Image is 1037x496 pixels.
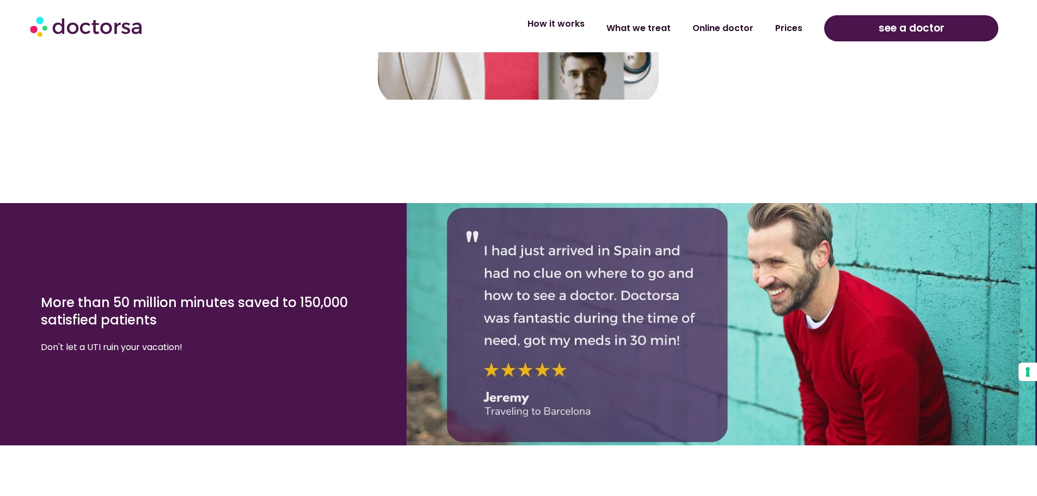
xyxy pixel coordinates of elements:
a: What we treat [596,16,682,41]
a: Prices [764,16,813,41]
h2: More than 50 million minutes saved to 150,000 satisfied patients [41,294,382,329]
a: Online doctor [682,16,764,41]
span: see a doctor [879,20,944,37]
h2: Don't let a UTI ruin your vacation! [41,340,382,355]
a: see a doctor [824,15,998,41]
a: How it works [517,11,596,36]
nav: Menu [268,16,813,41]
button: Your consent preferences for tracking technologies [1018,363,1037,381]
